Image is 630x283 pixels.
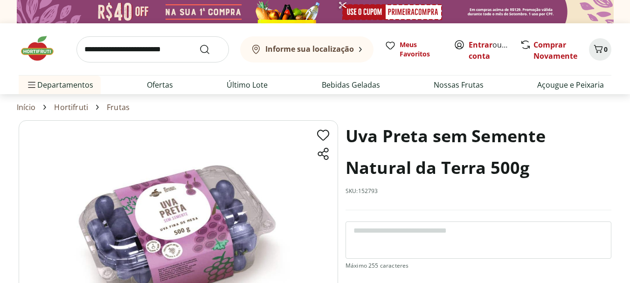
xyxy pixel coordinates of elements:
[199,44,222,55] button: Submit Search
[76,36,229,62] input: search
[322,79,380,90] a: Bebidas Geladas
[537,79,604,90] a: Açougue e Peixaria
[107,103,130,111] a: Frutas
[26,74,93,96] span: Departamentos
[346,187,378,195] p: SKU: 152793
[434,79,484,90] a: Nossas Frutas
[400,40,443,59] span: Meus Favoritos
[346,120,611,184] h1: Uva Preta sem Semente Natural da Terra 500g
[227,79,268,90] a: Último Lote
[17,103,36,111] a: Início
[469,39,510,62] span: ou
[265,44,354,54] b: Informe sua localização
[533,40,577,61] a: Comprar Novamente
[385,40,443,59] a: Meus Favoritos
[240,36,374,62] button: Informe sua localização
[147,79,173,90] a: Ofertas
[19,35,65,62] img: Hortifruti
[469,40,520,61] a: Criar conta
[26,74,37,96] button: Menu
[589,38,611,61] button: Carrinho
[54,103,88,111] a: Hortifruti
[604,45,608,54] span: 0
[469,40,492,50] a: Entrar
